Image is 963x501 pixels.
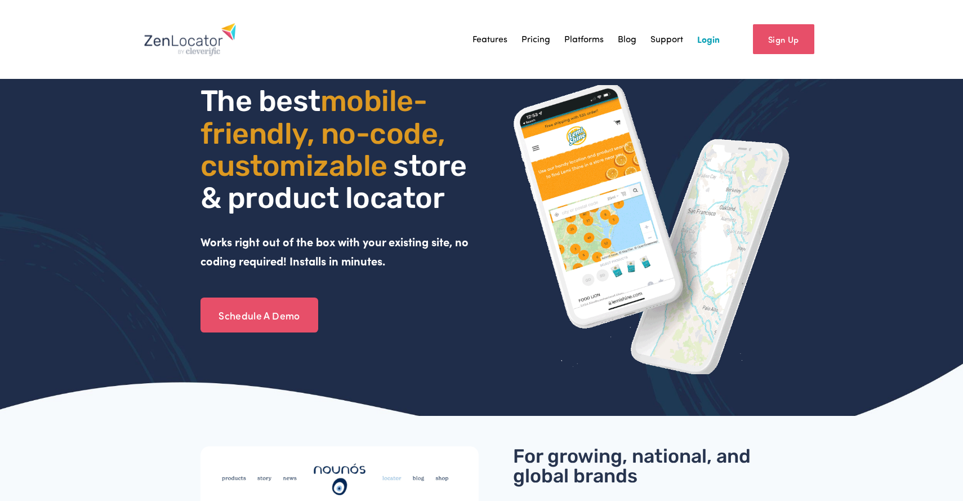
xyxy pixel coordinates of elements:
img: Zenlocator [144,23,237,56]
a: Schedule A Demo [200,298,318,332]
img: ZenLocator phone mockup gif [513,85,791,374]
a: Login [697,31,720,48]
span: mobile- friendly, no-code, customizable [200,83,452,183]
a: Support [650,31,683,48]
span: The best [200,83,320,118]
span: store & product locator [200,148,473,215]
a: Features [472,31,507,48]
a: Platforms [564,31,604,48]
a: Sign Up [753,24,814,54]
span: For growing, national, and global brands [513,445,755,488]
a: Blog [618,31,636,48]
strong: Works right out of the box with your existing site, no coding required! Installs in minutes. [200,234,471,268]
a: Pricing [521,31,550,48]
